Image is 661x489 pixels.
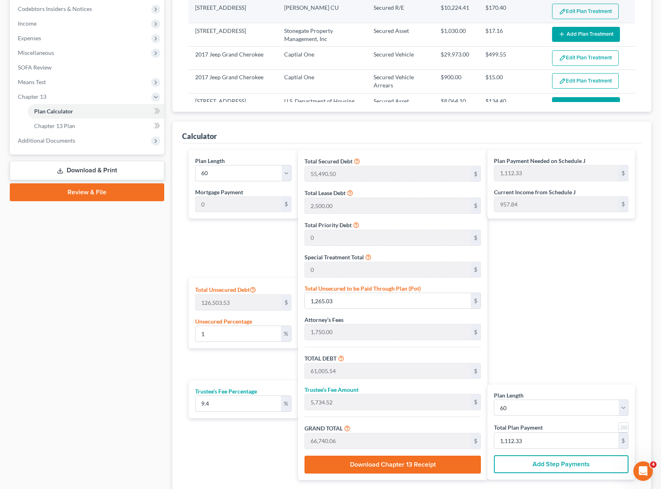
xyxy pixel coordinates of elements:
[471,363,481,379] div: $
[189,47,278,70] td: 2017 Jeep Grand Cherokee
[278,47,367,70] td: Captial One
[304,456,481,474] button: Download Chapter 13 Receipt
[559,78,566,85] img: edit-pencil-c1479a1de80d8dea1e2430c2f745a3c6a07e9d7aa2eeffe225670001d78357a8.svg
[18,137,75,144] span: Additional Documents
[196,295,282,310] input: 0.00
[18,20,37,27] span: Income
[494,391,524,400] label: Plan Length
[10,161,164,180] a: Download & Print
[304,385,359,394] label: Trustee’s Fee Amount
[552,73,619,89] button: Edit Plan Treatment
[281,396,291,411] div: %
[305,166,471,182] input: 0.00
[189,23,278,46] td: [STREET_ADDRESS]
[28,119,164,133] a: Chapter 13 Plan
[559,8,566,15] img: edit-pencil-c1479a1de80d8dea1e2430c2f745a3c6a07e9d7aa2eeffe225670001d78357a8.svg
[304,315,344,324] label: Attorney’s Fees
[304,189,346,197] label: Total Lease Debt
[195,317,252,326] label: Unsecured Percentage
[304,354,337,363] label: TOTAL DEBT
[471,262,481,278] div: $
[195,285,256,294] label: Total Unsecured Debt
[367,70,434,93] td: Secured Vehicle Arrears
[18,78,46,85] span: Means Test
[304,157,352,165] label: Total Secured Debt
[196,396,281,411] input: 0.00
[479,23,546,46] td: $17.16
[494,455,628,473] button: Add Step Payments
[28,104,164,119] a: Plan Calculator
[18,49,54,56] span: Miscellaneous
[281,197,291,212] div: $
[471,293,481,309] div: $
[11,60,164,75] a: SOFA Review
[305,262,471,278] input: 0.00
[552,27,620,42] button: Add Plan Treatment
[650,461,657,468] span: 4
[304,424,343,432] label: GRAND TOTAL
[494,197,618,212] input: 0.00
[559,54,566,61] img: edit-pencil-c1479a1de80d8dea1e2430c2f745a3c6a07e9d7aa2eeffe225670001d78357a8.svg
[434,47,479,70] td: $29,973.00
[305,324,471,340] input: 0.00
[471,198,481,213] div: $
[189,93,278,117] td: [STREET_ADDRESS]
[18,93,46,100] span: Chapter 13
[278,93,367,117] td: U.S. Department of Housing and Urban Development
[18,64,52,71] span: SOFA Review
[494,188,576,196] label: Current Income from Schedule J
[304,253,364,261] label: Special Treatment Total
[494,423,543,432] label: Total Plan Payment
[34,108,73,115] span: Plan Calculator
[552,50,619,66] button: Edit Plan Treatment
[552,4,619,19] button: Edit Plan Treatment
[195,156,225,165] label: Plan Length
[189,70,278,93] td: 2017 Jeep Grand Cherokee
[479,47,546,70] td: $499.55
[471,166,481,182] div: $
[552,97,620,112] button: Add Plan Treatment
[479,93,546,117] td: $134.40
[305,198,471,213] input: 0.00
[367,47,434,70] td: Secured Vehicle
[367,23,434,46] td: Secured Asset
[195,387,257,396] label: Trustee’s Fee Percentage
[618,197,628,212] div: $
[471,433,481,449] div: $
[434,93,479,117] td: $8,064.10
[196,326,281,341] input: 0.00
[278,70,367,93] td: Captial One
[618,165,628,181] div: $
[196,197,282,212] input: 0.00
[471,230,481,246] div: $
[633,461,653,481] iframe: Intercom live chat
[305,293,471,309] input: 0.00
[305,230,471,246] input: 0.00
[182,131,217,141] div: Calculator
[281,295,291,310] div: $
[434,23,479,46] td: $1,030.00
[471,394,481,410] div: $
[494,165,618,181] input: 0.00
[34,122,75,129] span: Chapter 13 Plan
[305,433,471,449] input: 0.00
[471,324,481,340] div: $
[305,394,471,410] input: 0.00
[18,35,41,41] span: Expenses
[494,156,585,165] label: Plan Payment Needed on Schedule J
[434,70,479,93] td: $900.00
[195,188,243,196] label: Mortgage Payment
[304,284,421,293] label: Total Unsecured to be Paid Through Plan (Pot)
[304,221,352,229] label: Total Priority Debt
[10,183,164,201] a: Review & File
[281,326,291,341] div: %
[278,23,367,46] td: Stonegate Property Management, Inc
[367,93,434,117] td: Secured Asset
[618,433,628,448] div: $
[305,363,471,379] input: 0.00
[618,422,628,432] a: Round to nearest dollar
[494,433,618,448] input: 0.00
[18,5,92,12] span: Codebtors Insiders & Notices
[479,70,546,93] td: $15.00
